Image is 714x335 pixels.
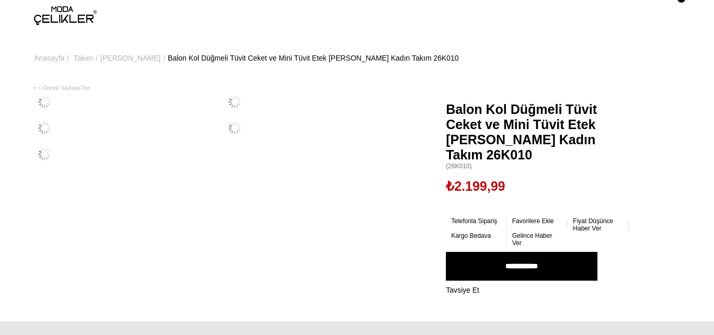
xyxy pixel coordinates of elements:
[34,144,55,165] img: Catherine Takım 26K010
[512,232,563,247] a: Gelince Haber Ver
[446,163,629,170] span: (26K010)
[451,232,491,239] span: Kargo Bedava
[446,102,629,163] span: Balon Kol Düğmeli Tüvit Ceket ve Mini Tüvit Etek [PERSON_NAME] Kadın Takım 26K010
[224,118,245,138] img: Catherine Takım 26K010
[34,118,55,138] img: Catherine Takım 26K010
[74,31,100,85] li: >
[446,178,505,194] span: ₺2.199,99
[100,31,168,85] li: >
[34,6,97,25] img: logo
[34,31,64,85] a: Anasayfa
[451,217,497,225] span: Telefonla Sipariş
[34,31,72,85] li: >
[573,217,624,232] a: Fiyat Düşünce Haber Ver
[451,232,502,239] a: Kargo Bedava
[34,91,55,112] img: Catherine Takım 26K010
[446,286,479,294] span: Tavsiye Et
[512,217,554,225] span: Favorilere Ekle
[100,31,160,85] a: [PERSON_NAME]
[168,31,458,85] a: Balon Kol Düğmeli Tüvit Ceket ve Mini Tüvit Etek [PERSON_NAME] Kadın Takım 26K010
[74,31,93,85] a: Takım
[224,91,245,112] img: Catherine Takım 26K010
[451,217,502,225] a: Telefonla Sipariş
[512,217,563,225] a: Favorilere Ekle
